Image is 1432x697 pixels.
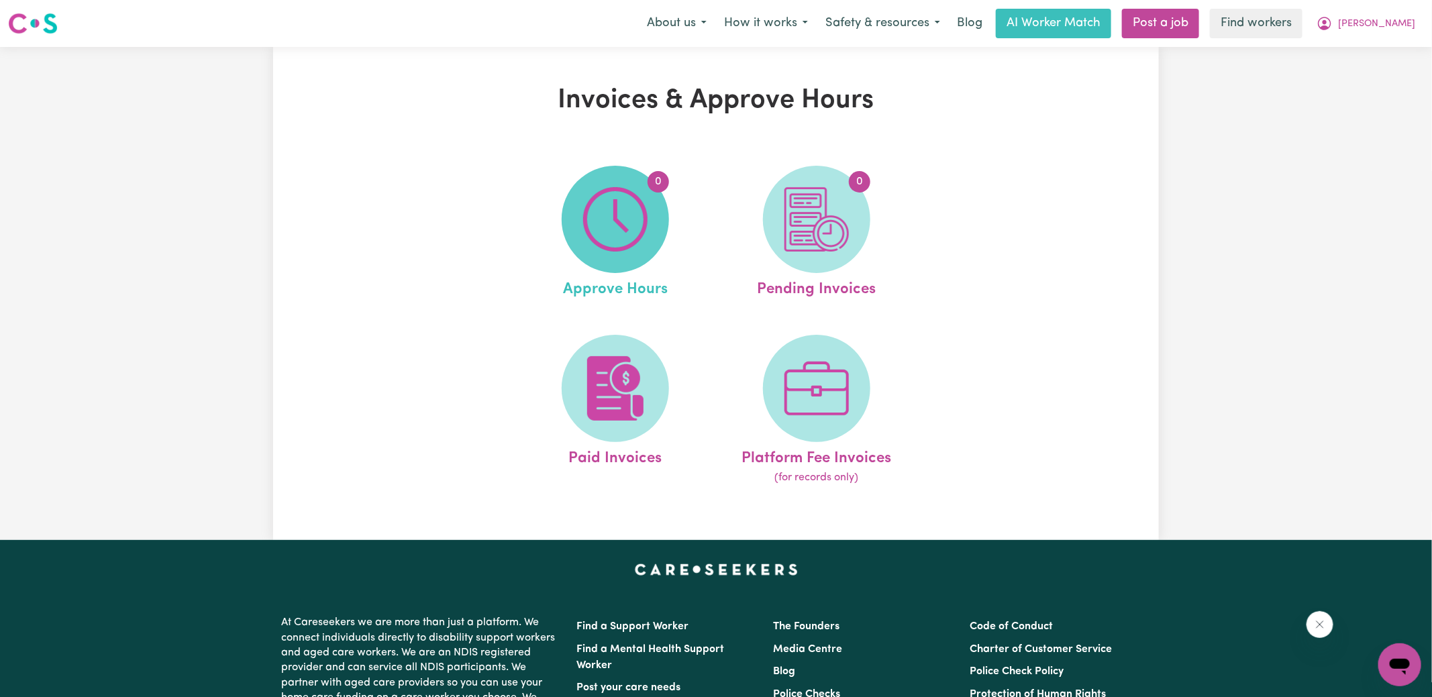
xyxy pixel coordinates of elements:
[576,621,688,632] a: Find a Support Worker
[8,8,58,39] a: Careseekers logo
[8,9,81,20] span: Need any help?
[996,9,1111,38] a: AI Worker Match
[648,171,669,193] span: 0
[757,273,876,301] span: Pending Invoices
[817,9,949,38] button: Safety & resources
[519,335,712,486] a: Paid Invoices
[1307,611,1333,638] iframe: Close message
[773,621,839,632] a: The Founders
[849,171,870,193] span: 0
[1308,9,1424,38] button: My Account
[720,166,913,301] a: Pending Invoices
[8,11,58,36] img: Careseekers logo
[741,442,891,470] span: Platform Fee Invoices
[429,85,1003,117] h1: Invoices & Approve Hours
[773,666,795,677] a: Blog
[1122,9,1199,38] a: Post a job
[563,273,668,301] span: Approve Hours
[970,621,1054,632] a: Code of Conduct
[576,644,724,671] a: Find a Mental Health Support Worker
[635,564,798,575] a: Careseekers home page
[1378,643,1421,686] iframe: Button to launch messaging window
[970,644,1113,655] a: Charter of Customer Service
[576,682,680,693] a: Post your care needs
[949,9,990,38] a: Blog
[970,666,1064,677] a: Police Check Policy
[715,9,817,38] button: How it works
[1210,9,1302,38] a: Find workers
[1338,17,1415,32] span: [PERSON_NAME]
[568,442,662,470] span: Paid Invoices
[774,470,858,486] span: (for records only)
[638,9,715,38] button: About us
[519,166,712,301] a: Approve Hours
[720,335,913,486] a: Platform Fee Invoices(for records only)
[773,644,842,655] a: Media Centre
